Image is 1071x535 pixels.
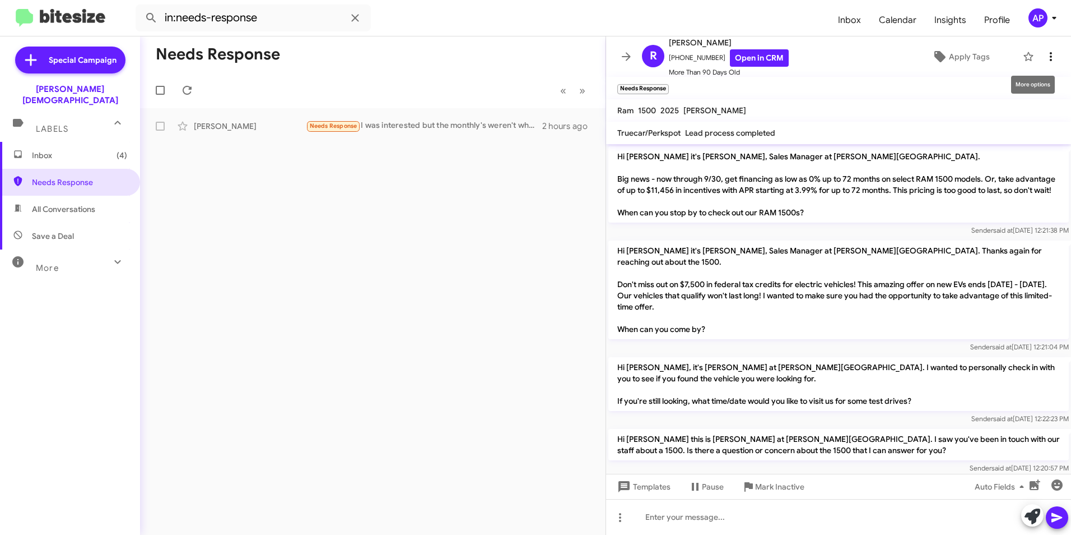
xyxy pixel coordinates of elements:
button: Mark Inactive [733,477,813,497]
span: Lead process completed [685,128,775,138]
nav: Page navigation example [554,79,592,102]
span: Auto Fields [975,477,1028,497]
span: All Conversations [32,204,95,215]
span: said at [992,343,1012,351]
button: Auto Fields [966,477,1037,497]
a: Inbox [829,4,870,36]
span: said at [991,464,1011,472]
span: Needs Response [310,122,357,130]
span: Sender [DATE] 12:21:38 PM [971,226,1069,234]
span: More [36,263,59,273]
span: [PHONE_NUMBER] [669,49,789,67]
button: Next [572,79,592,102]
p: Hi [PERSON_NAME] this is [PERSON_NAME] at [PERSON_NAME][GEOGRAPHIC_DATA]. I saw you've been in to... [608,429,1069,460]
a: Calendar [870,4,925,36]
div: [PERSON_NAME] [194,121,306,132]
span: said at [993,414,1013,423]
div: I was interested but the monthly's weren't where I'm comfortable with [306,119,542,132]
div: 2 hours ago [542,121,597,132]
span: Sender [DATE] 12:22:23 PM [971,414,1069,423]
button: Previous [553,79,573,102]
span: Mark Inactive [755,477,804,497]
button: AP [1019,8,1059,27]
span: Templates [615,477,670,497]
a: Insights [925,4,975,36]
span: Special Campaign [49,54,117,66]
span: (4) [117,150,127,161]
h1: Needs Response [156,45,280,63]
input: Search [136,4,371,31]
span: « [560,84,566,98]
span: Sender [DATE] 12:20:57 PM [970,464,1069,472]
span: Save a Deal [32,230,74,242]
span: » [579,84,585,98]
p: Hi [PERSON_NAME] it's [PERSON_NAME], Sales Manager at [PERSON_NAME][GEOGRAPHIC_DATA]. Big news - ... [608,146,1069,223]
span: 2025 [660,105,679,116]
span: Pause [702,477,724,497]
span: said at [993,226,1013,234]
button: Apply Tags [904,47,1017,67]
span: More Than 90 Days Old [669,67,789,78]
a: Special Campaign [15,47,125,73]
button: Pause [679,477,733,497]
p: Hi [PERSON_NAME], it's [PERSON_NAME] at [PERSON_NAME][GEOGRAPHIC_DATA]. I wanted to personally ch... [608,357,1069,411]
button: Templates [606,477,679,497]
a: Profile [975,4,1019,36]
span: Labels [36,124,68,134]
span: Sender [DATE] 12:21:04 PM [970,343,1069,351]
small: Needs Response [617,84,669,94]
span: R [650,47,657,65]
span: [PERSON_NAME] [669,36,789,49]
a: Open in CRM [730,49,789,67]
p: Hi [PERSON_NAME] it's [PERSON_NAME], Sales Manager at [PERSON_NAME][GEOGRAPHIC_DATA]. Thanks agai... [608,241,1069,339]
span: Inbox [32,150,127,161]
span: Needs Response [32,177,127,188]
span: 1500 [638,105,656,116]
span: [PERSON_NAME] [683,105,746,116]
div: More options [1011,76,1055,94]
span: Apply Tags [949,47,990,67]
span: Truecar/Perkspot [617,128,681,138]
div: AP [1028,8,1047,27]
span: Ram [617,105,634,116]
